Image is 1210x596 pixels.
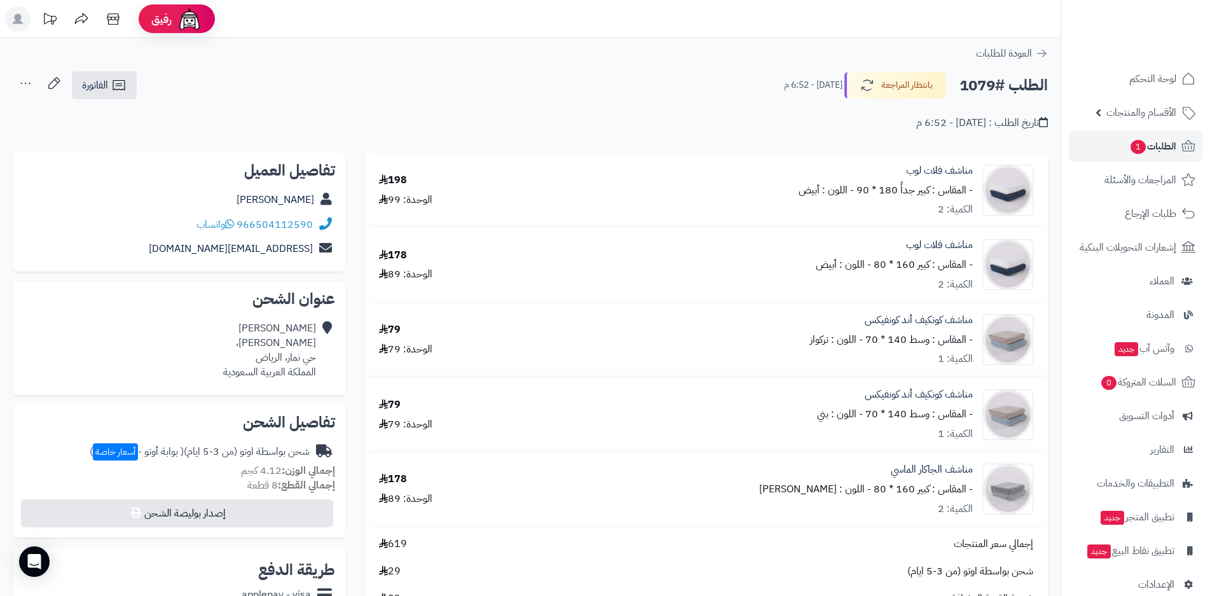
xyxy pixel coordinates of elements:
a: مناشف كونكيف أند كونفيكس [865,387,973,402]
a: تطبيق المتجرجديد [1069,502,1202,532]
a: أدوات التسويق [1069,401,1202,431]
h2: طريقة الدفع [258,562,335,578]
span: 0 [1101,376,1117,390]
span: 29 [379,564,401,579]
img: ai-face.png [177,6,202,32]
span: المراجعات والأسئلة [1104,171,1176,189]
a: لوحة التحكم [1069,64,1202,94]
div: الكمية: 1 [938,427,973,441]
span: تطبيق المتجر [1099,508,1174,526]
div: [PERSON_NAME] [PERSON_NAME]، حي نمار، الرياض المملكة العربية السعودية [223,321,316,379]
img: 1754806726-%D8%A7%D9%84%D8%AC%D8%A7%D9%83%D8%A7%D8%B1%20%D8%A7%D9%84%D9%85%D8%A7%D8%B3%D9%8A-90x9... [983,464,1033,515]
div: الوحدة: 79 [379,417,432,432]
span: العملاء [1150,272,1174,290]
span: أسعار خاصة [93,443,138,461]
div: تاريخ الطلب : [DATE] - 6:52 م [916,116,1048,130]
a: المراجعات والأسئلة [1069,165,1202,195]
div: 79 [379,398,401,412]
span: السلات المتروكة [1100,373,1176,391]
div: 178 [379,472,407,487]
span: 619 [379,537,407,551]
small: - اللون : بني [817,406,863,422]
small: - المقاس : كبير 160 * 80 [874,482,973,497]
h2: تفاصيل الشحن [23,415,335,430]
div: الكمية: 2 [938,277,973,292]
span: شحن بواسطة اوتو (من 3-5 ايام) [907,564,1033,579]
span: التطبيقات والخدمات [1097,475,1174,492]
a: [PERSON_NAME] [237,192,314,207]
small: [DATE] - 6:52 م [784,79,842,92]
a: إشعارات التحويلات البنكية [1069,232,1202,263]
span: الإعدادات [1138,576,1174,593]
small: - المقاس : وسط 140 * 70 [865,332,973,347]
h2: الطلب #1079 [959,73,1048,99]
img: 1754839838-%D9%83%D9%88%D9%86%D9%83%D9%8A%D9%81%20%D8%A3%D9%86%D8%AF%20%D9%83%D9%88%D9%86%D9%81%D... [983,314,1033,365]
small: - المقاس : وسط 140 * 70 [865,406,973,422]
span: أدوات التسويق [1119,407,1174,425]
a: تطبيق نقاط البيعجديد [1069,536,1202,566]
a: [EMAIL_ADDRESS][DOMAIN_NAME] [149,241,313,256]
span: تطبيق نقاط البيع [1086,542,1174,560]
img: 1754839838-%D9%83%D9%88%D9%86%D9%83%D9%8A%D9%81%20%D8%A3%D9%86%D8%AF%20%D9%83%D9%88%D9%86%D9%81%D... [983,389,1033,440]
span: الطلبات [1129,137,1176,155]
span: إجمالي سعر المنتجات [954,537,1033,551]
small: - اللون : أبيض [816,257,871,272]
span: جديد [1101,511,1124,525]
a: مناشف كونكيف أند كونفيكس [865,313,973,328]
img: logo-2.png [1124,36,1198,62]
div: الكمية: 1 [938,352,973,366]
div: الكمية: 2 [938,202,973,217]
a: تحديثات المنصة [34,6,65,35]
a: وآتس آبجديد [1069,333,1202,364]
a: العودة للطلبات [976,46,1048,61]
span: لوحة التحكم [1129,70,1176,88]
a: مناشف فلات لوب [906,163,973,178]
small: - المقاس : كبير جداً 180 * 90 [856,183,973,198]
a: مناشف فلات لوب [906,238,973,253]
strong: إجمالي الوزن: [282,463,335,478]
a: العملاء [1069,266,1202,296]
button: بانتظار المراجعة [844,72,946,99]
span: التقارير [1150,441,1174,459]
h2: تفاصيل العميل [23,163,335,178]
a: الطلبات1 [1069,131,1202,162]
small: - اللون : تركواز [810,332,863,347]
div: شحن بواسطة اوتو (من 3-5 ايام) [90,445,310,459]
div: 198 [379,173,407,188]
small: - اللون : أبيض [799,183,854,198]
a: التطبيقات والخدمات [1069,468,1202,499]
span: الأقسام والمنتجات [1106,104,1176,121]
strong: إجمالي القطع: [278,478,335,493]
button: إصدار بوليصة الشحن [21,499,333,527]
img: 1754839373-%D9%81%D9%84%D8%A7%D8%AA%20%D9%84%D9%88%D8%A8-90x90.jpg [983,239,1033,290]
span: ( بوابة أوتو - ) [90,444,184,459]
div: 79 [379,322,401,337]
a: مناشف الجاكار الماسي [891,462,973,477]
span: جديد [1115,342,1138,356]
a: 966504112590 [237,217,313,232]
div: الوحدة: 89 [379,492,432,506]
div: الوحدة: 89 [379,267,432,282]
a: الفاتورة [72,71,137,99]
span: جديد [1087,544,1111,558]
div: الكمية: 2 [938,502,973,516]
span: وآتس آب [1113,340,1174,357]
span: 1 [1131,140,1146,154]
div: الوحدة: 79 [379,342,432,357]
div: 178 [379,248,407,263]
a: التقارير [1069,434,1202,465]
small: - المقاس : كبير 160 * 80 [874,257,973,272]
small: 8 قطعة [247,478,335,493]
span: رفيق [151,11,172,27]
span: إشعارات التحويلات البنكية [1080,239,1176,256]
span: طلبات الإرجاع [1125,205,1176,223]
h2: عنوان الشحن [23,291,335,307]
a: طلبات الإرجاع [1069,198,1202,229]
img: 1754839373-%D9%81%D9%84%D8%A7%D8%AA%20%D9%84%D9%88%D8%A8-90x90.jpg [983,165,1033,216]
a: السلات المتروكة0 [1069,367,1202,398]
a: واتساب [196,217,234,232]
div: الوحدة: 99 [379,193,432,207]
small: - اللون : [PERSON_NAME] [759,482,871,497]
small: 4.12 كجم [241,463,335,478]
